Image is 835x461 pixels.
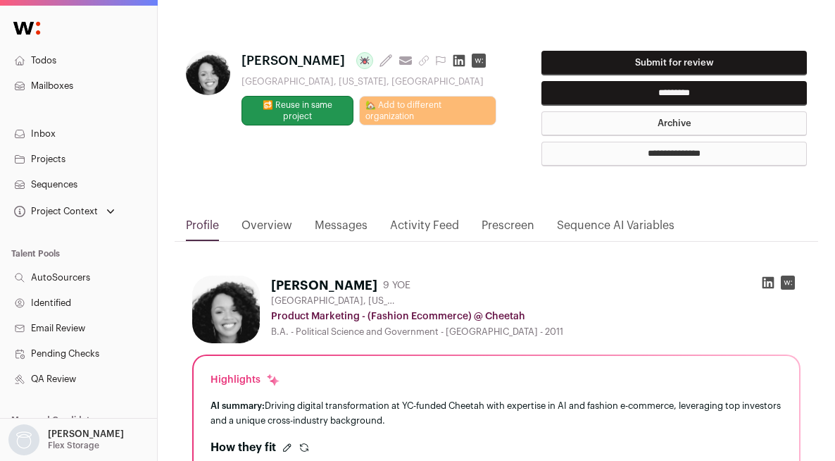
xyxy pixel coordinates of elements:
div: B.A. - Political Science and Government - [GEOGRAPHIC_DATA] - 2011 [271,326,801,338]
span: [PERSON_NAME] [241,51,345,70]
img: e032ea7c461a79d1df800efa8f79af38f1dd736cfec782f4caa96df269a7176b.jpg [186,51,230,95]
a: Prescreen [482,217,534,241]
span: AI summary: [211,401,265,410]
h1: [PERSON_NAME] [271,276,377,295]
img: e032ea7c461a79d1df800efa8f79af38f1dd736cfec782f4caa96df269a7176b.jpg [192,276,260,343]
button: Archive [541,111,807,136]
button: Submit for review [541,51,807,75]
p: Flex Storage [48,440,99,451]
h2: How they fit [211,439,276,456]
div: [GEOGRAPHIC_DATA], [US_STATE], [GEOGRAPHIC_DATA] [241,76,496,87]
a: Sequence AI Variables [557,217,674,241]
a: Messages [315,217,368,241]
div: Highlights [211,373,280,387]
p: [PERSON_NAME] [48,429,124,440]
div: Product Marketing - (Fashion Ecommerce) @ Cheetah [271,309,801,324]
a: Overview [241,217,292,241]
span: [GEOGRAPHIC_DATA], [US_STATE], [GEOGRAPHIC_DATA] [271,295,398,307]
div: 9 YOE [383,278,410,293]
div: Driving digital transformation at YC-funded Cheetah with expertise in AI and fashion e-commerce, ... [211,398,782,428]
button: Open dropdown [6,424,127,455]
div: Project Context [11,206,98,217]
img: nopic.png [8,424,39,455]
a: Profile [186,217,219,241]
img: Wellfound [6,14,48,42]
a: Activity Feed [390,217,459,241]
a: 🏡 Add to different organization [359,96,496,125]
button: Open dropdown [11,202,118,221]
button: 🔂 Reuse in same project [241,96,353,125]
